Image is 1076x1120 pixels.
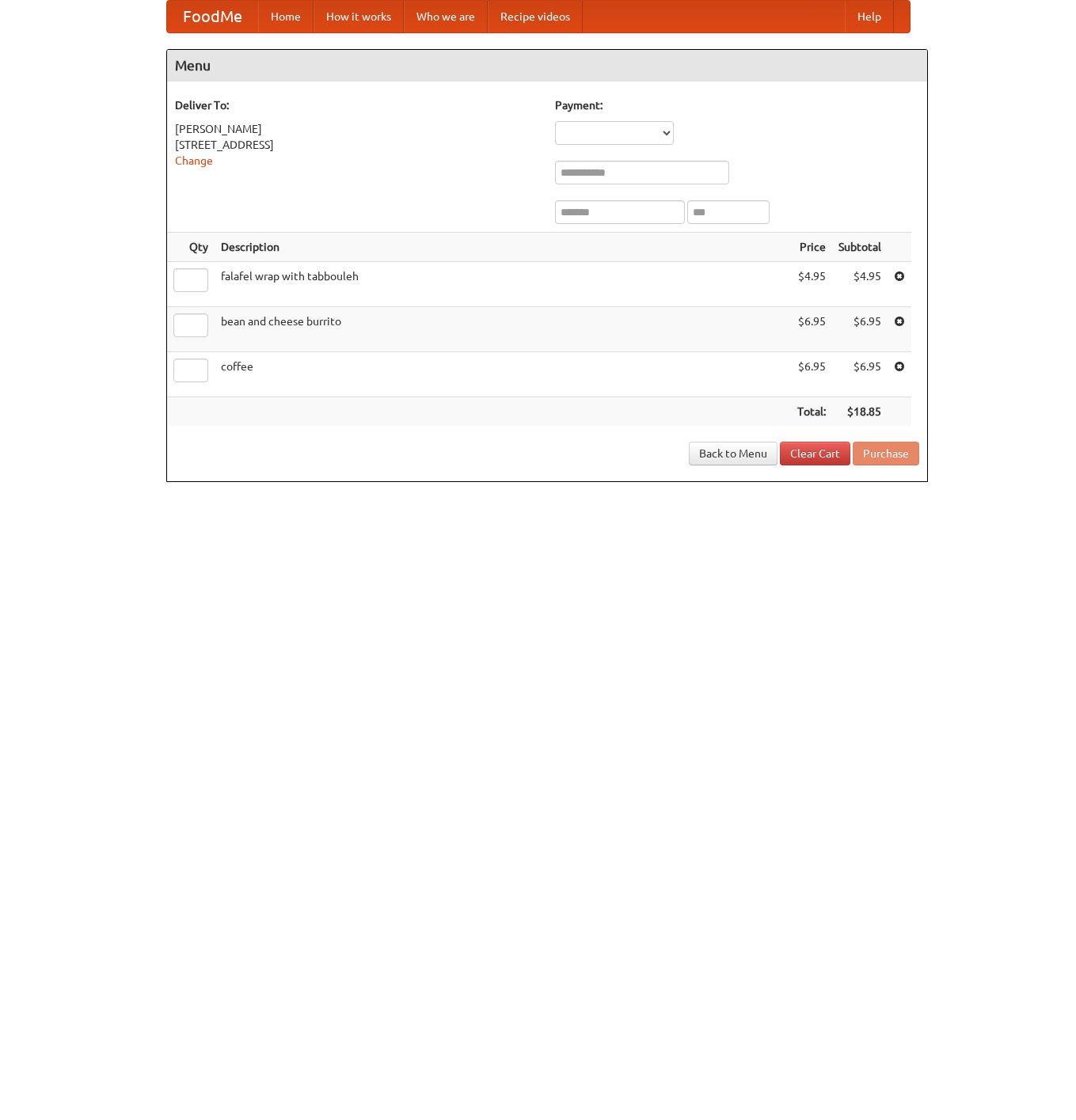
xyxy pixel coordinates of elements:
[832,262,888,307] td: $4.95
[167,233,215,262] th: Qty
[791,233,832,262] th: Price
[175,121,539,137] div: [PERSON_NAME]
[791,262,832,307] td: $4.95
[215,307,791,352] td: bean and cheese burrito
[791,307,832,352] td: $6.95
[404,1,488,32] a: Who we are
[314,1,404,32] a: How it works
[215,233,791,262] th: Description
[215,262,791,307] td: falafel wrap with tabbouleh
[832,307,888,352] td: $6.95
[175,137,539,153] div: [STREET_ADDRESS]
[832,233,888,262] th: Subtotal
[791,352,832,397] td: $6.95
[832,397,888,427] th: $18.85
[791,397,832,427] th: Total:
[215,352,791,397] td: coffee
[845,1,894,32] a: Help
[488,1,583,32] a: Recipe videos
[167,50,927,82] h4: Menu
[167,1,258,32] a: FoodMe
[853,442,919,465] button: Purchase
[555,97,919,113] h5: Payment:
[832,352,888,397] td: $6.95
[175,97,539,113] h5: Deliver To:
[689,442,778,465] a: Back to Menu
[780,442,850,465] a: Clear Cart
[175,154,213,167] a: Change
[258,1,314,32] a: Home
